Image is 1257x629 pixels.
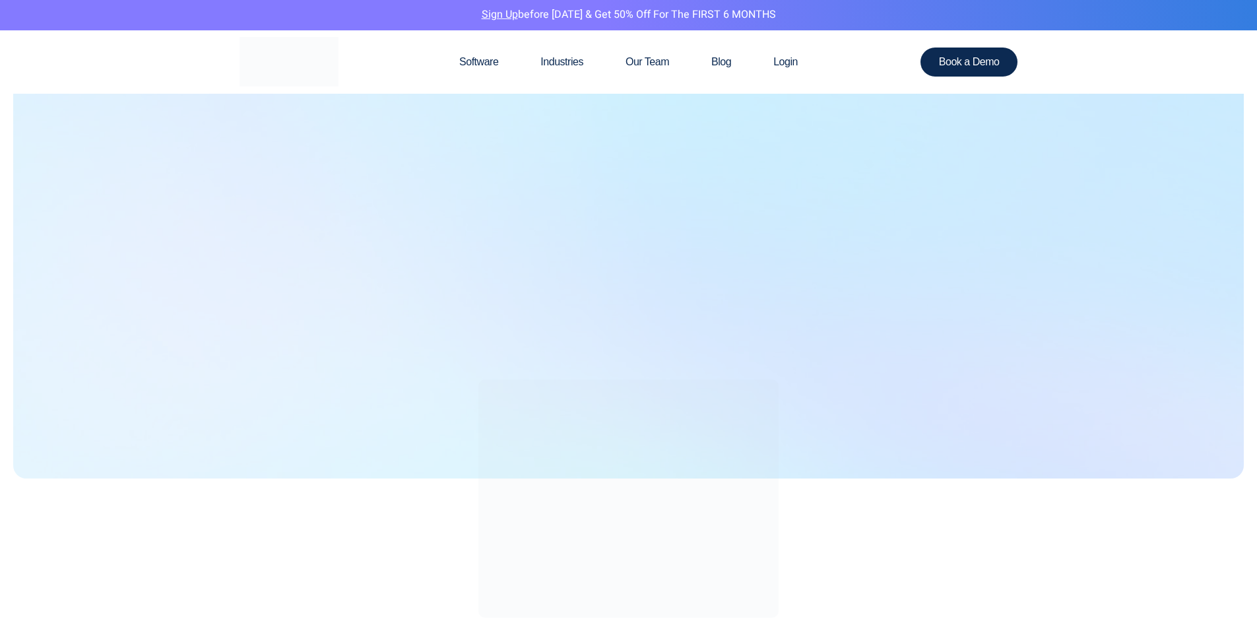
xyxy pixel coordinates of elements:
a: Blog [690,30,752,94]
a: Industries [519,30,604,94]
a: Our Team [604,30,690,94]
a: Book a Demo [920,48,1018,77]
a: Sign Up [482,7,518,22]
a: Login [752,30,819,94]
img: legal services award staff [478,380,779,618]
a: Software [438,30,519,94]
span: Book a Demo [939,57,1000,67]
p: before [DATE] & Get 50% Off for the FIRST 6 MONTHS [10,7,1247,24]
